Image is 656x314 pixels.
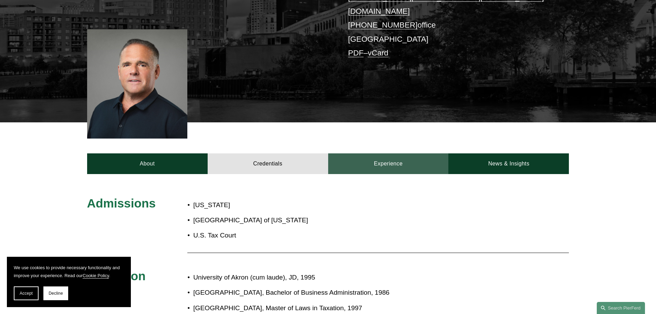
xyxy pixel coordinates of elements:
[348,49,364,57] a: PDF
[14,264,124,280] p: We use cookies to provide necessary functionality and improve your experience. Read our .
[193,272,509,284] p: University of Akron (cum laude), JD, 1995
[448,153,569,174] a: News & Insights
[193,230,368,242] p: U.S. Tax Court
[87,153,208,174] a: About
[597,302,645,314] a: Search this site
[348,21,418,29] a: [PHONE_NUMBER]
[368,49,388,57] a: vCard
[20,291,33,296] span: Accept
[193,214,368,226] p: [GEOGRAPHIC_DATA] of [US_STATE]
[193,199,368,211] p: [US_STATE]
[328,153,449,174] a: Experience
[208,153,328,174] a: Credentials
[7,257,131,307] section: Cookie banner
[193,287,509,299] p: [GEOGRAPHIC_DATA], Bachelor of Business Administration, 1986
[43,286,68,300] button: Decline
[87,196,156,210] span: Admissions
[83,273,109,278] a: Cookie Policy
[14,286,39,300] button: Accept
[49,291,63,296] span: Decline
